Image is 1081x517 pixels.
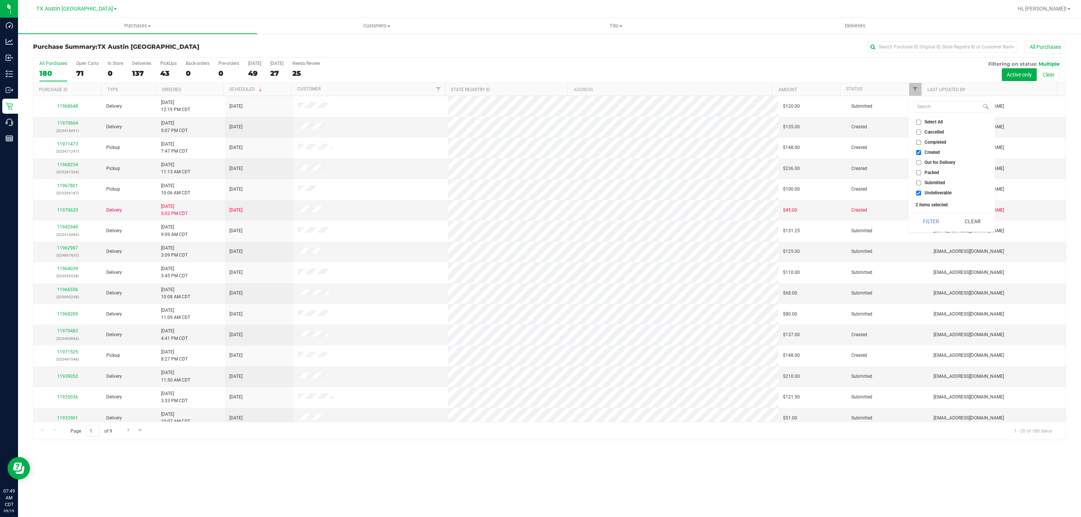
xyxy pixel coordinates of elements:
[106,290,122,297] span: Delivery
[924,191,952,195] span: Undeliverable
[8,457,30,479] iframe: Resource center
[161,120,188,134] span: [DATE] 5:07 PM CDT
[3,488,15,508] p: 07:49 AM CDT
[933,331,1004,338] span: [EMAIL_ADDRESS][DOMAIN_NAME]
[1038,68,1060,81] button: Clear
[783,248,800,255] span: $125.00
[851,394,872,401] span: Submitted
[218,69,239,78] div: 0
[76,61,99,66] div: Open Carts
[916,120,921,125] input: Select All
[835,23,876,29] span: Deliveries
[783,186,800,193] span: $100.00
[135,425,146,435] a: Go to the last page
[851,248,872,255] span: Submitted
[916,140,921,145] input: Completed
[132,61,151,66] div: Deliveries
[933,290,1004,297] span: [EMAIL_ADDRESS][DOMAIN_NAME]
[229,248,242,255] span: [DATE]
[783,123,800,131] span: $135.00
[106,144,120,151] span: Pickup
[161,99,190,113] span: [DATE] 12:19 PM CDT
[6,102,13,110] inline-svg: Retail
[736,18,975,34] a: Deliveries
[229,415,242,422] span: [DATE]
[229,227,242,234] span: [DATE]
[783,144,800,151] span: $148.00
[927,87,965,92] a: Last Updated By
[1025,41,1066,53] button: All Purchases
[161,141,188,155] span: [DATE] 7:47 PM CDT
[106,207,122,214] span: Delivery
[496,18,735,34] a: Tills
[229,186,242,193] span: [DATE]
[57,328,78,334] a: 11970483
[933,373,1004,380] span: [EMAIL_ADDRESS][DOMAIN_NAME]
[916,130,921,135] input: Cancelled
[924,130,944,134] span: Cancelled
[161,245,188,259] span: [DATE] 3:09 PM CDT
[270,61,283,66] div: [DATE]
[297,86,321,92] a: Customer
[106,165,120,172] span: Pickup
[229,207,242,214] span: [DATE]
[106,373,122,380] span: Delivery
[851,352,867,359] span: Created
[292,69,320,78] div: 25
[38,335,97,342] p: (325403683)
[3,508,15,514] p: 09/19
[161,286,190,301] span: [DATE] 10:08 AM CDT
[933,269,1004,276] span: [EMAIL_ADDRESS][DOMAIN_NAME]
[38,127,97,134] p: (325416091)
[783,103,800,110] span: $120.00
[916,150,921,155] input: Created
[38,231,97,238] p: (323410084)
[913,213,949,230] button: Filter
[107,87,118,92] a: Type
[106,352,120,359] span: Pickup
[1002,68,1037,81] button: Active only
[123,425,134,435] a: Go to the next page
[57,162,78,167] a: 11968234
[988,61,1037,67] span: Filtering on status:
[497,23,735,29] span: Tills
[6,38,13,45] inline-svg: Analytics
[924,160,955,165] span: Out for Delivery
[76,69,99,78] div: 71
[98,43,199,50] span: TX Austin [GEOGRAPHIC_DATA]
[57,394,78,400] a: 11935036
[106,103,122,110] span: Delivery
[38,168,97,176] p: (325287334)
[57,287,78,292] a: 11966556
[6,135,13,142] inline-svg: Reports
[161,369,190,383] span: [DATE] 11:50 AM CDT
[783,269,800,276] span: $110.00
[161,328,188,342] span: [DATE] 4:41 PM CDT
[161,203,188,217] span: [DATE] 5:02 PM CDT
[783,290,797,297] span: $68.00
[916,160,921,165] input: Out for Delivery
[915,202,988,207] div: 2 items selected
[106,269,122,276] span: Delivery
[18,23,257,29] span: Purchases
[924,170,939,175] span: Packed
[783,394,800,401] span: $121.50
[229,123,242,131] span: [DATE]
[38,189,97,197] p: (325266187)
[6,86,13,94] inline-svg: Outbound
[229,331,242,338] span: [DATE]
[106,311,122,318] span: Delivery
[851,144,867,151] span: Created
[161,265,188,280] span: [DATE] 3:45 PM CDT
[229,352,242,359] span: [DATE]
[851,123,867,131] span: Created
[924,180,945,185] span: Submitted
[38,293,97,301] p: (325095258)
[783,207,797,214] span: $45.00
[57,207,78,213] a: 11970620
[1018,6,1067,12] span: Hi, [PERSON_NAME]!
[162,87,181,92] a: Ordered
[1008,425,1058,436] span: 1 - 20 of 180 items
[851,311,872,318] span: Submitted
[132,69,151,78] div: 137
